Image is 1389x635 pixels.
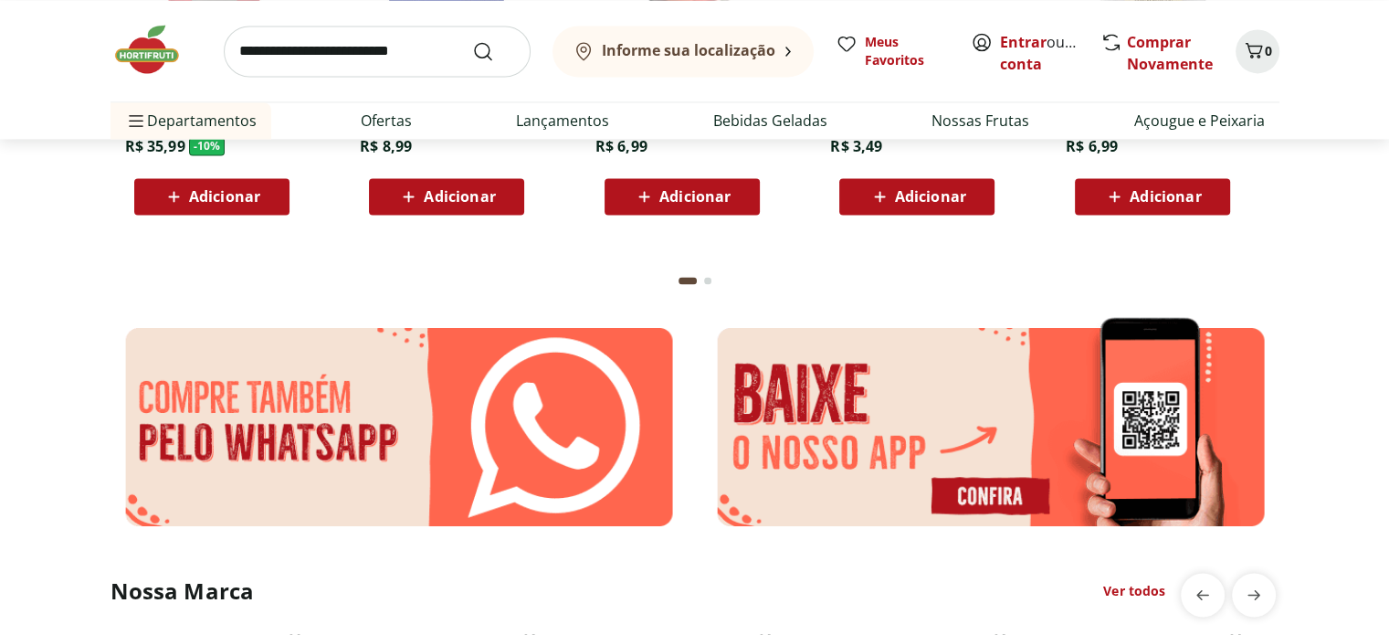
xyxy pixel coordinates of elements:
[595,136,647,156] span: R$ 6,99
[1127,32,1213,74] a: Comprar Novamente
[836,33,949,69] a: Meus Favoritos
[1265,42,1272,59] span: 0
[702,313,1279,540] img: app
[110,22,202,77] img: Hortifruti
[659,189,731,204] span: Adicionar
[1000,31,1081,75] span: ou
[360,136,412,156] span: R$ 8,99
[369,178,524,215] button: Adicionar
[1000,32,1047,52] a: Entrar
[605,178,760,215] button: Adicionar
[1103,582,1165,600] a: Ver todos
[424,189,495,204] span: Adicionar
[224,26,531,77] input: search
[110,577,255,606] h2: Nossa Marca
[1133,110,1264,132] a: Açougue e Peixaria
[830,136,882,156] span: R$ 3,49
[1130,189,1201,204] span: Adicionar
[125,99,257,143] span: Departamentos
[361,110,412,132] a: Ofertas
[1232,573,1276,617] button: next
[931,110,1029,132] a: Nossas Frutas
[1000,32,1100,74] a: Criar conta
[1236,29,1279,73] button: Carrinho
[125,99,147,143] button: Menu
[1075,178,1230,215] button: Adicionar
[189,189,260,204] span: Adicionar
[134,178,289,215] button: Adicionar
[839,178,994,215] button: Adicionar
[189,137,226,155] span: - 10 %
[110,313,688,540] img: wpp
[865,33,949,69] span: Meus Favoritos
[713,110,827,132] a: Bebidas Geladas
[602,40,775,60] b: Informe sua localização
[895,189,966,204] span: Adicionar
[675,259,700,302] button: Current page from fs-carousel
[1181,573,1225,617] button: previous
[1066,136,1118,156] span: R$ 6,99
[472,40,516,62] button: Submit Search
[516,110,609,132] a: Lançamentos
[552,26,814,77] button: Informe sua localização
[700,259,715,302] button: Go to page 2 from fs-carousel
[125,136,185,156] span: R$ 35,99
